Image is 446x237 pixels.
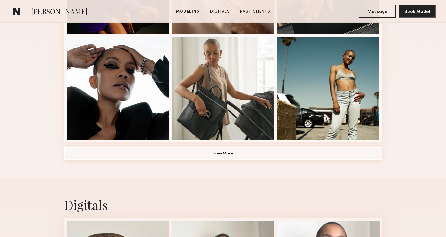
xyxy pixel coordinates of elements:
div: Digitals [64,196,382,213]
button: Message [359,5,396,18]
span: [PERSON_NAME] [31,6,88,18]
a: Modeling [173,9,202,14]
a: Past Clients [238,9,273,14]
button: Book Model [399,5,436,18]
button: View More [64,147,382,160]
a: Book Model [399,8,436,14]
a: Digitals [207,9,232,14]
